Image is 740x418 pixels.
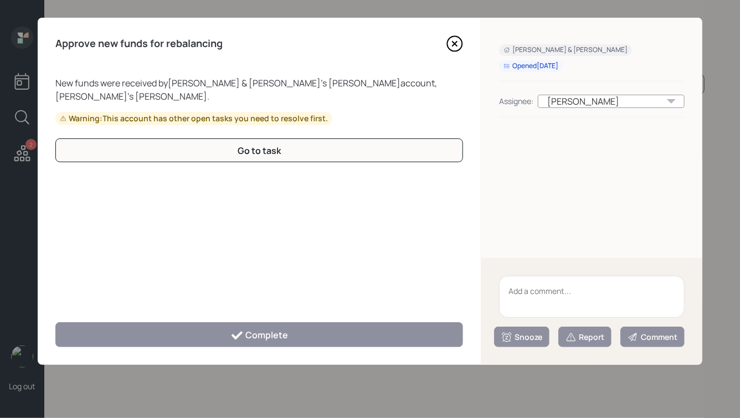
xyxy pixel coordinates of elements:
button: Go to task [55,138,463,162]
div: Go to task [238,145,281,157]
div: Warning: This account has other open tasks you need to resolve first. [60,113,328,124]
div: Comment [628,332,677,343]
div: [PERSON_NAME] & [PERSON_NAME] [503,45,628,55]
button: Comment [620,327,685,347]
button: Report [558,327,611,347]
div: Complete [230,329,289,342]
div: Report [566,332,604,343]
div: Assignee: [499,95,533,107]
button: Snooze [494,327,549,347]
div: Snooze [501,332,542,343]
button: Complete [55,322,463,347]
div: Opened [DATE] [503,61,558,71]
div: New funds were received by [PERSON_NAME] & [PERSON_NAME] 's [PERSON_NAME] account, [PERSON_NAME]'... [55,76,463,103]
div: [PERSON_NAME] [538,95,685,108]
h4: Approve new funds for rebalancing [55,38,223,50]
